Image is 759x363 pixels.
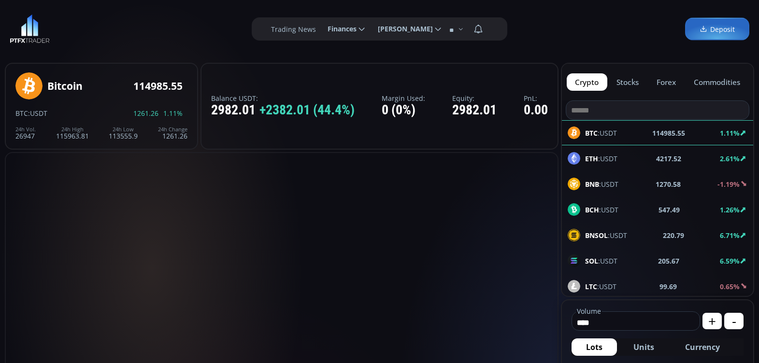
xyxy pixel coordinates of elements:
[720,154,740,163] b: 2.61%
[211,103,355,118] div: 2982.01
[585,205,599,214] b: BCH
[586,341,602,353] span: Lots
[608,73,647,91] button: stocks
[585,256,617,266] span: :USDT
[133,81,183,92] div: 114985.55
[271,24,316,34] label: Trading News
[656,179,681,189] b: 1270.58
[15,109,28,118] span: BTC
[15,126,36,132] div: 24h Vol.
[524,103,548,118] div: 0.00
[724,313,744,329] button: -
[720,256,740,265] b: 6.59%
[717,180,740,189] b: -1.19%
[109,126,138,140] div: 113555.9
[133,110,158,117] span: 1261.26
[585,154,617,164] span: :USDT
[685,18,749,41] a: Deposit
[658,256,679,266] b: 205.67
[720,205,740,214] b: 1.26%
[10,14,50,43] img: LOGO
[685,341,720,353] span: Currency
[47,81,83,92] div: Bitcoin
[585,256,598,265] b: SOL
[56,126,89,132] div: 24h High
[56,126,89,140] div: 115963.81
[585,179,618,189] span: :USDT
[452,95,497,102] label: Equity:
[648,73,685,91] button: forex
[585,231,608,240] b: BNSOL
[656,154,681,164] b: 4217.52
[633,341,654,353] span: Units
[567,73,607,91] button: crypto
[585,154,598,163] b: ETH
[158,126,187,140] div: 1261.26
[659,205,680,215] b: 547.49
[700,24,735,34] span: Deposit
[702,313,722,329] button: +
[158,126,187,132] div: 24h Change
[671,338,734,356] button: Currency
[585,281,616,292] span: :USDT
[211,95,355,102] label: Balance USDT:
[585,180,599,189] b: BNB
[720,231,740,240] b: 6.71%
[659,281,677,292] b: 99.69
[524,95,548,102] label: PnL:
[685,73,748,91] button: commodities
[15,126,36,140] div: 26947
[585,205,618,215] span: :USDT
[452,103,497,118] div: 2982.01
[382,95,425,102] label: Margin Used:
[163,110,183,117] span: 1.11%
[585,282,597,291] b: LTC
[572,338,617,356] button: Lots
[109,126,138,132] div: 24h Low
[28,109,47,118] span: :USDT
[585,230,627,240] span: :USDT
[663,230,684,240] b: 220.79
[382,103,425,118] div: 0 (0%)
[371,19,433,39] span: [PERSON_NAME]
[720,282,740,291] b: 0.65%
[259,103,355,118] span: +2382.01 (44.4%)
[619,338,669,356] button: Units
[321,19,357,39] span: Finances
